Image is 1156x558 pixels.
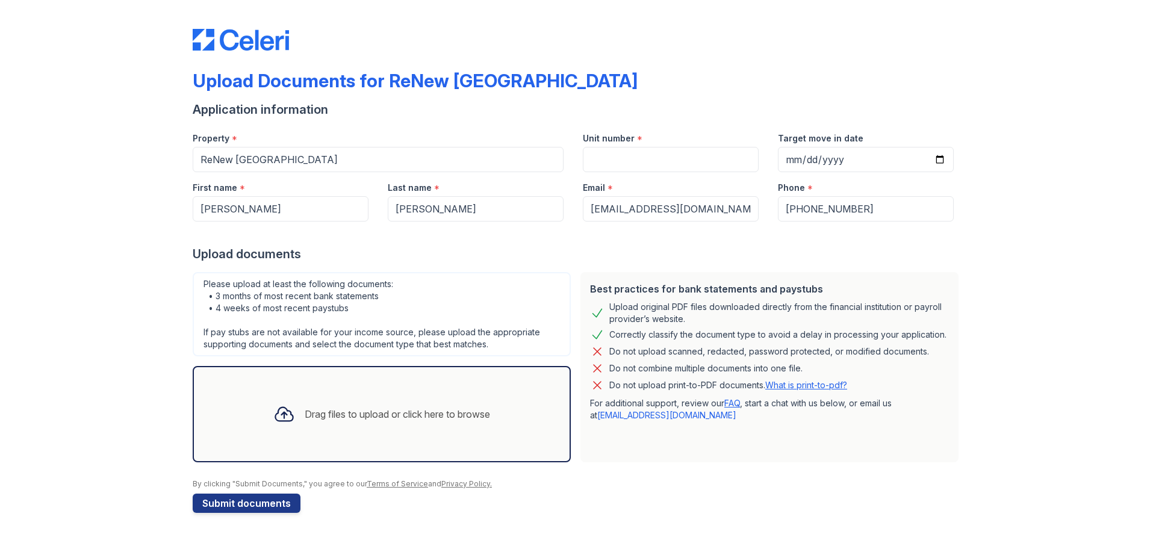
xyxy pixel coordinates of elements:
[193,479,963,489] div: By clicking "Submit Documents," you agree to our and
[590,397,949,421] p: For additional support, review our , start a chat with us below, or email us at
[583,132,635,144] label: Unit number
[583,182,605,194] label: Email
[609,379,847,391] p: Do not upload print-to-PDF documents.
[367,479,428,488] a: Terms of Service
[193,182,237,194] label: First name
[609,301,949,325] div: Upload original PDF files downloaded directly from the financial institution or payroll provider’...
[609,327,946,342] div: Correctly classify the document type to avoid a delay in processing your application.
[765,380,847,390] a: What is print-to-pdf?
[193,132,229,144] label: Property
[193,272,571,356] div: Please upload at least the following documents: • 3 months of most recent bank statements • 4 wee...
[778,182,805,194] label: Phone
[193,29,289,51] img: CE_Logo_Blue-a8612792a0a2168367f1c8372b55b34899dd931a85d93a1a3d3e32e68fde9ad4.png
[193,70,638,91] div: Upload Documents for ReNew [GEOGRAPHIC_DATA]
[778,132,863,144] label: Target move in date
[609,344,929,359] div: Do not upload scanned, redacted, password protected, or modified documents.
[193,494,300,513] button: Submit documents
[193,246,963,262] div: Upload documents
[193,101,963,118] div: Application information
[724,398,740,408] a: FAQ
[597,410,736,420] a: [EMAIL_ADDRESS][DOMAIN_NAME]
[441,479,492,488] a: Privacy Policy.
[305,407,490,421] div: Drag files to upload or click here to browse
[388,182,432,194] label: Last name
[609,361,803,376] div: Do not combine multiple documents into one file.
[590,282,949,296] div: Best practices for bank statements and paystubs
